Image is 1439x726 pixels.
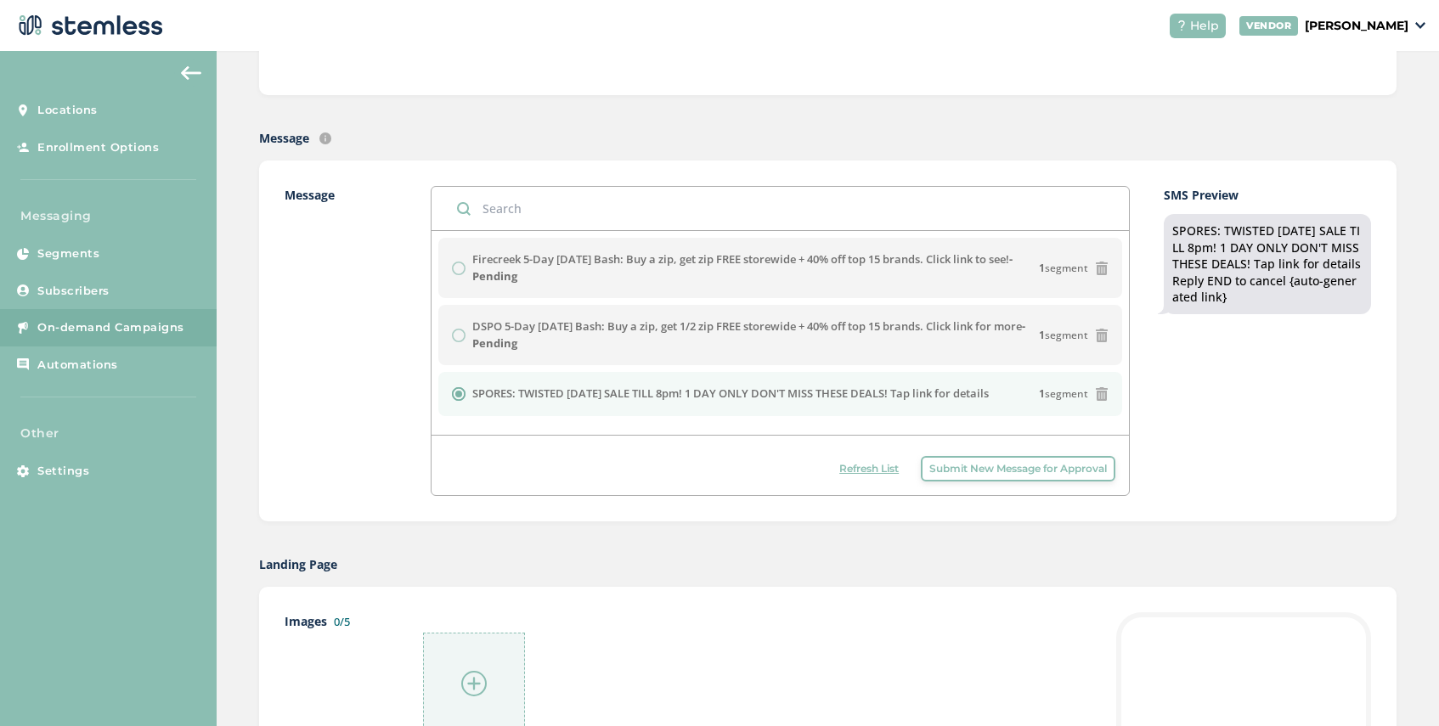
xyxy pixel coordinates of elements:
span: Help [1190,17,1219,35]
img: icon-arrow-back-accent-c549486e.svg [181,66,201,80]
label: SPORES: TWISTED [DATE] SALE TILL 8pm! 1 DAY ONLY DON'T MISS THESE DEALS! Tap link for details [472,386,989,402]
span: Settings [37,463,89,480]
span: segment [1039,261,1088,276]
span: Subscribers [37,283,110,300]
strong: 1 [1039,328,1045,342]
label: SMS Preview [1164,186,1371,204]
strong: 1 [1039,261,1045,275]
span: Automations [37,357,118,374]
button: Submit New Message for Approval [921,456,1115,481]
img: icon-help-white-03924b79.svg [1177,20,1187,31]
img: icon-info-236977d2.svg [319,132,331,144]
span: Segments [37,245,99,262]
input: Search [432,187,1129,230]
span: On-demand Campaigns [37,319,184,336]
label: Message [259,129,309,147]
label: DSPO 5-Day [DATE] Bash: Buy a zip, get 1/2 zip FREE storewide + 40% off top 15 brands. Click link... [472,318,1039,352]
strong: - Pending [472,251,1013,284]
strong: 1 [1039,386,1045,401]
span: segment [1039,386,1088,402]
img: icon_down-arrow-small-66adaf34.svg [1415,22,1425,29]
label: Message [285,186,398,496]
p: [PERSON_NAME] [1305,17,1408,35]
strong: - Pending [472,318,1025,351]
img: icon-circle-plus-45441306.svg [461,671,487,696]
label: Firecreek 5-Day [DATE] Bash: Buy a zip, get zip FREE storewide + 40% off top 15 brands. Click lin... [472,251,1039,284]
span: Locations [37,102,98,119]
label: 0/5 [334,614,350,629]
label: Landing Page [259,555,337,573]
img: logo-dark-0685b13c.svg [14,8,163,42]
span: Submit New Message for Approval [929,461,1107,476]
span: Refresh List [839,461,899,476]
span: segment [1039,328,1088,343]
iframe: Chat Widget [1354,644,1439,726]
button: Refresh List [831,456,907,481]
span: Enrollment Options [37,139,159,156]
div: SPORES: TWISTED [DATE] SALE TILL 8pm! 1 DAY ONLY DON'T MISS THESE DEALS! Tap link for details Rep... [1172,222,1363,306]
div: VENDOR [1239,16,1298,36]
